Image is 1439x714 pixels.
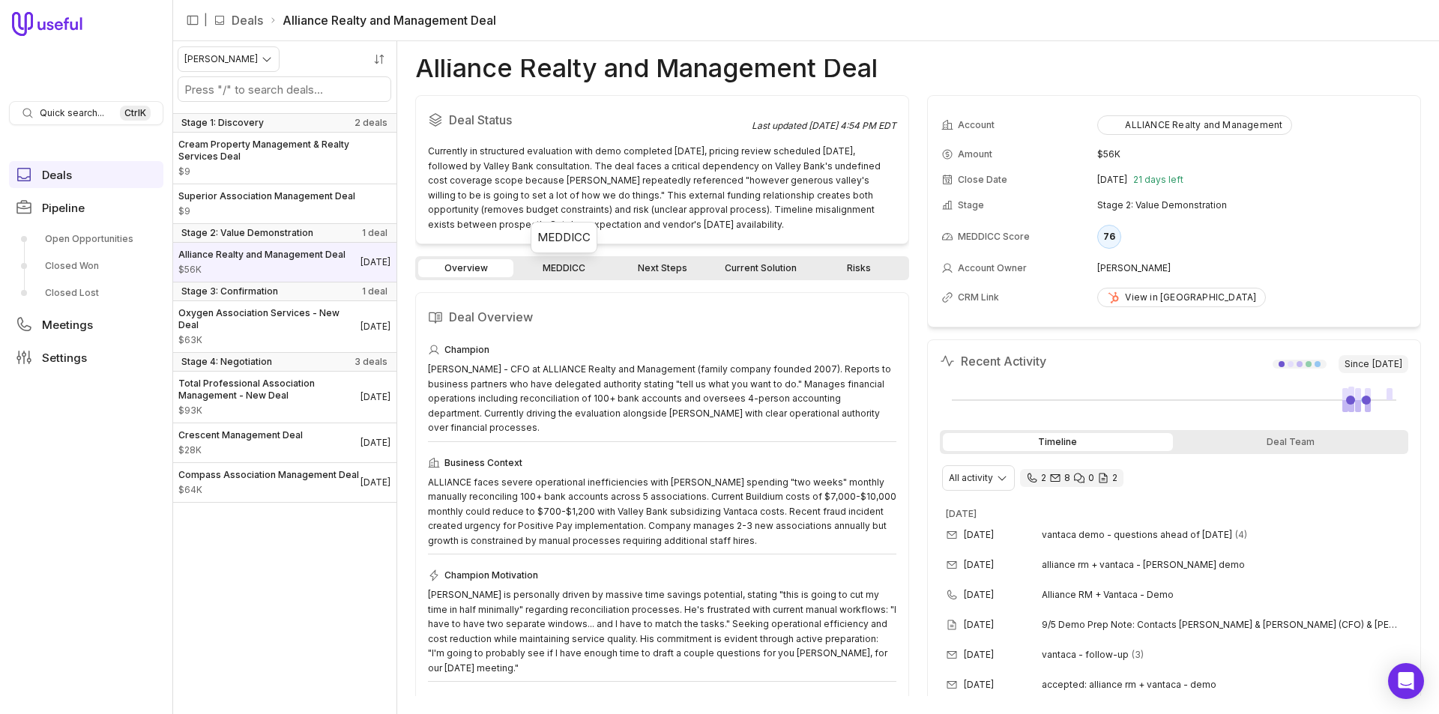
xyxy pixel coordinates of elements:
[9,311,163,338] a: Meetings
[362,285,387,297] span: 1 deal
[958,148,992,160] span: Amount
[368,48,390,70] button: Sort by
[428,362,896,435] div: [PERSON_NAME] - CFO at ALLIANCE Realty and Management (family company founded 2007). Reports to b...
[42,352,87,363] span: Settings
[1097,256,1407,280] td: [PERSON_NAME]
[1020,469,1123,487] div: 2 calls and 8 email threads
[1042,619,1402,631] span: 9/5 Demo Prep Note: Contacts [PERSON_NAME] & [PERSON_NAME] (CFO) & [PERSON_NAME] (Principal? & [P...
[964,559,994,571] time: [DATE]
[360,476,390,488] time: Deal Close Date
[964,589,994,601] time: [DATE]
[178,469,359,481] span: Compass Association Management Deal
[1097,174,1127,186] time: [DATE]
[9,161,163,188] a: Deals
[120,106,151,121] kbd: Ctrl K
[178,307,360,331] span: Oxygen Association Services - New Deal
[360,321,390,333] time: Deal Close Date
[40,107,104,119] span: Quick search...
[269,11,496,29] li: Alliance Realty and Management Deal
[1097,288,1266,307] a: View in [GEOGRAPHIC_DATA]
[415,59,878,77] h1: Alliance Realty and Management Deal
[428,587,896,675] div: [PERSON_NAME] is personally driven by massive time savings potential, stating "this is going to c...
[809,120,896,131] time: [DATE] 4:54 PM EDT
[181,117,264,129] span: Stage 1: Discovery
[181,285,278,297] span: Stage 3: Confirmation
[42,202,85,214] span: Pipeline
[1042,529,1232,541] span: vantaca demo - questions ahead of [DATE]
[42,169,72,181] span: Deals
[178,334,360,346] span: Amount
[355,117,387,129] span: 2 deals
[178,77,390,101] input: Search deals by name
[9,227,163,251] a: Open Opportunities
[178,205,355,217] span: Amount
[172,463,396,502] a: Compass Association Management Deal$64K[DATE]
[1097,115,1292,135] button: ALLIANCE Realty and Management
[958,262,1027,274] span: Account Owner
[537,229,591,246] div: MEDDICC
[178,190,355,202] span: Superior Association Management Deal
[428,144,896,232] div: Currently in structured evaluation with demo completed [DATE], pricing review scheduled [DATE], f...
[172,41,397,714] nav: Deals
[428,108,752,132] h2: Deal Status
[428,305,896,329] h2: Deal Overview
[811,259,906,277] a: Risks
[516,259,612,277] a: MEDDICC
[172,423,396,462] a: Crescent Management Deal$28K[DATE]
[178,378,360,402] span: Total Professional Association Management - New Deal
[181,356,272,368] span: Stage 4: Negotiation
[9,254,163,278] a: Closed Won
[360,391,390,403] time: Deal Close Date
[172,301,396,352] a: Oxygen Association Services - New Deal$63K[DATE]
[1097,193,1407,217] td: Stage 2: Value Demonstration
[1042,679,1216,691] span: accepted: alliance rm + vantaca - demo
[178,166,390,178] span: Amount
[428,341,896,359] div: Champion
[1097,142,1407,166] td: $56K
[355,356,387,368] span: 3 deals
[181,227,313,239] span: Stage 2: Value Demonstration
[178,484,359,496] span: Amount
[9,281,163,305] a: Closed Lost
[181,9,204,31] button: Collapse sidebar
[232,11,263,29] a: Deals
[1042,559,1245,571] span: alliance rm + vantaca - [PERSON_NAME] demo
[1097,225,1121,249] div: 76
[178,264,346,276] span: Amount
[1042,589,1384,601] span: Alliance RM + Vantaca - Demo
[172,184,396,223] a: Superior Association Management Deal$9
[1107,119,1282,131] div: ALLIANCE Realty and Management
[1042,649,1129,661] span: vantaca - follow-up
[360,437,390,449] time: Deal Close Date
[42,319,93,330] span: Meetings
[9,227,163,305] div: Pipeline submenu
[178,444,303,456] span: Amount
[964,649,994,661] time: [DATE]
[1235,529,1247,541] span: 4 emails in thread
[713,259,808,277] a: Current Solution
[1339,355,1408,373] span: Since
[958,231,1030,243] span: MEDDICC Score
[958,199,984,211] span: Stage
[204,11,208,29] span: |
[428,475,896,548] div: ALLIANCE faces severe operational inefficiencies with [PERSON_NAME] spending "two weeks" monthly ...
[172,133,396,184] a: Cream Property Management & Realty Services Deal$9
[958,119,995,131] span: Account
[178,429,303,441] span: Crescent Management Deal
[172,243,396,282] a: Alliance Realty and Management Deal$56K[DATE]
[362,227,387,239] span: 1 deal
[946,508,977,519] time: [DATE]
[615,259,710,277] a: Next Steps
[964,679,994,691] time: [DATE]
[360,256,390,268] time: Deal Close Date
[172,372,396,423] a: Total Professional Association Management - New Deal$93K[DATE]
[1372,358,1402,370] time: [DATE]
[1107,291,1256,303] div: View in [GEOGRAPHIC_DATA]
[428,694,896,712] div: Key Players
[428,454,896,472] div: Business Context
[964,619,994,631] time: [DATE]
[943,433,1173,451] div: Timeline
[1176,433,1406,451] div: Deal Team
[428,566,896,584] div: Champion Motivation
[958,174,1007,186] span: Close Date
